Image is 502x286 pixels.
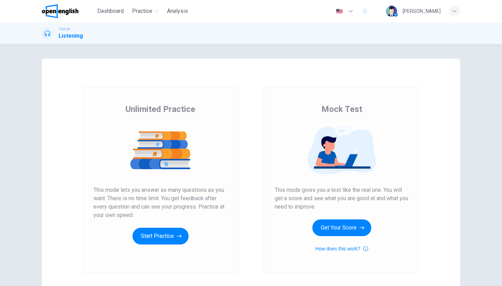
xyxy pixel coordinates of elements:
[42,4,78,18] img: OpenEnglish logo
[164,5,191,17] button: Analysis
[94,5,127,17] button: Dashboard
[125,104,195,115] span: Unlimited Practice
[59,32,83,40] h1: Listening
[403,7,441,15] div: [PERSON_NAME]
[275,186,409,211] span: This mode gives you a test like the real one. You will get a score and see what you are good at a...
[132,7,152,15] span: Practice
[321,104,362,115] span: Mock Test
[386,6,397,17] img: Profile picture
[167,7,188,15] span: Analysis
[129,5,161,17] button: Practice
[42,4,94,18] a: OpenEnglish logo
[93,186,227,219] span: This mode lets you answer as many questions as you want. There is no time limit. You get feedback...
[97,7,124,15] span: Dashboard
[312,219,371,236] button: Get Your Score
[59,27,70,32] span: TOEFL®
[132,228,189,244] button: Start Practice
[335,9,344,14] img: en
[315,244,368,253] button: How does this work?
